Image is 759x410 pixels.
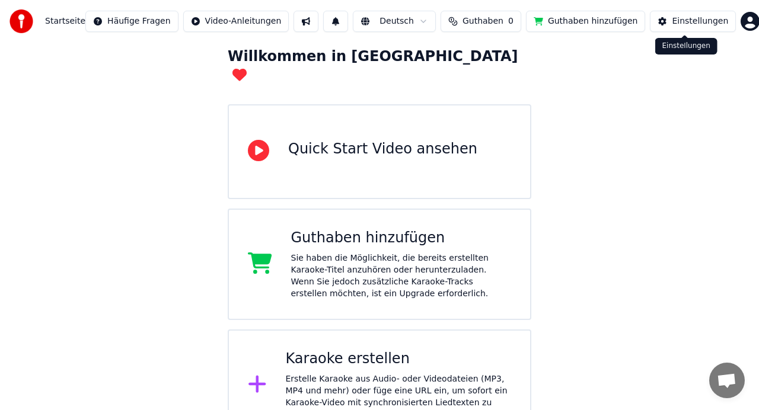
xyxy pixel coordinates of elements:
[45,15,85,27] nav: breadcrumb
[45,15,85,27] span: Startseite
[650,11,736,32] button: Einstellungen
[709,363,745,398] a: Chat öffnen
[9,9,33,33] img: youka
[286,350,512,369] div: Karaoke erstellen
[228,47,531,85] div: Willkommen in [GEOGRAPHIC_DATA]
[441,11,521,32] button: Guthaben0
[85,11,178,32] button: Häufige Fragen
[672,15,728,27] div: Einstellungen
[288,140,477,159] div: Quick Start Video ansehen
[463,15,503,27] span: Guthaben
[655,38,717,55] div: Einstellungen
[183,11,289,32] button: Video-Anleitungen
[291,252,512,300] div: Sie haben die Möglichkeit, die bereits erstellten Karaoke-Titel anzuhören oder herunterzuladen. W...
[526,11,646,32] button: Guthaben hinzufügen
[291,229,512,248] div: Guthaben hinzufügen
[508,15,514,27] span: 0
